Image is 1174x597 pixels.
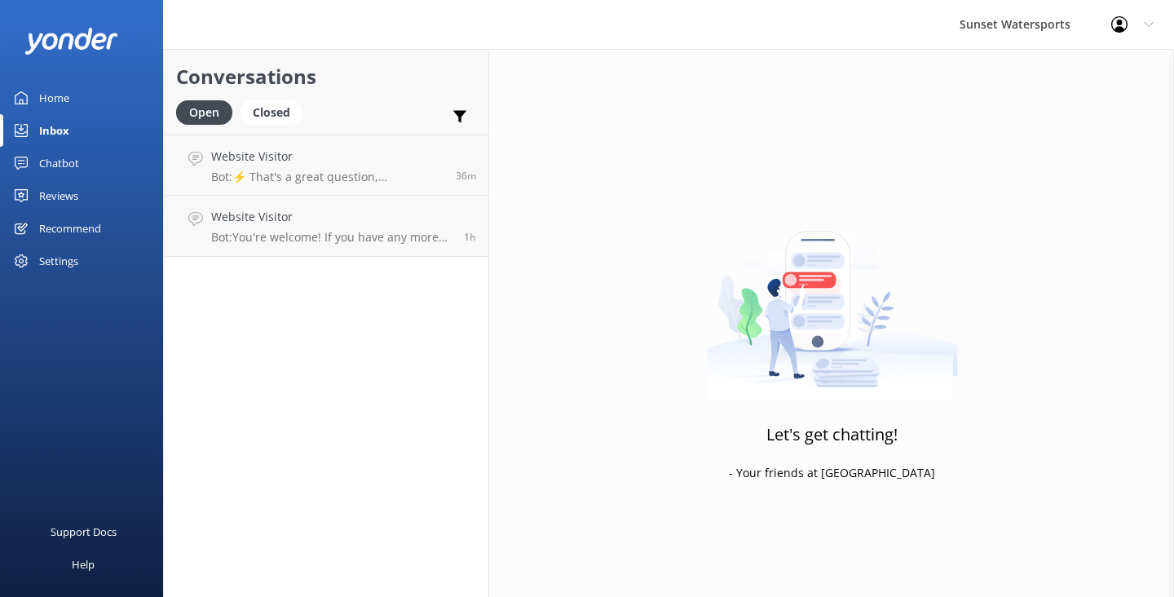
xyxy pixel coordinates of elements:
[706,197,958,400] img: artwork of a man stealing a conversation from at giant smartphone
[39,212,101,245] div: Recommend
[72,548,95,581] div: Help
[164,196,488,257] a: Website VisitorBot:You're welcome! If you have any more questions or need help with anything else...
[39,114,69,147] div: Inbox
[176,103,241,121] a: Open
[39,179,78,212] div: Reviews
[241,103,311,121] a: Closed
[211,170,444,184] p: Bot: ⚡ That's a great question, unfortunately I do not know the answer. I'm going to reach out to...
[39,82,69,114] div: Home
[211,230,452,245] p: Bot: You're welcome! If you have any more questions or need help with anything else, just let me ...
[464,230,476,244] span: Sep 17 2025 06:10pm (UTC -05:00) America/Cancun
[176,61,476,92] h2: Conversations
[164,135,488,196] a: Website VisitorBot:⚡ That's a great question, unfortunately I do not know the answer. I'm going t...
[176,100,232,125] div: Open
[456,169,476,183] span: Sep 17 2025 06:54pm (UTC -05:00) America/Cancun
[211,208,452,226] h4: Website Visitor
[211,148,444,166] h4: Website Visitor
[766,422,898,448] h3: Let's get chatting!
[51,515,117,548] div: Support Docs
[39,147,79,179] div: Chatbot
[241,100,302,125] div: Closed
[24,28,118,55] img: yonder-white-logo.png
[729,464,935,482] p: - Your friends at [GEOGRAPHIC_DATA]
[39,245,78,277] div: Settings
